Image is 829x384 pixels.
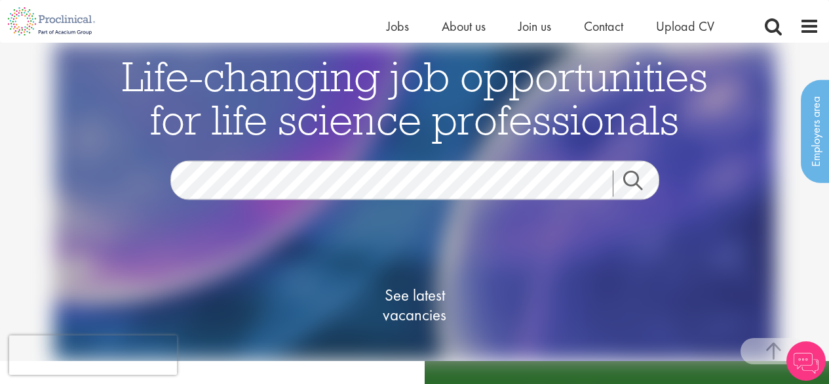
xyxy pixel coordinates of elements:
a: Join us [518,18,551,35]
a: About us [442,18,486,35]
a: See latestvacancies [349,232,480,377]
iframe: reCAPTCHA [9,335,177,375]
a: Jobs [387,18,409,35]
a: Contact [584,18,623,35]
span: See latest vacancies [349,285,480,324]
img: Chatbot [786,341,826,381]
a: Upload CV [656,18,714,35]
img: candidate home [54,43,776,361]
span: Life-changing job opportunities for life science professionals [122,49,708,145]
a: Job search submit button [613,170,669,196]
